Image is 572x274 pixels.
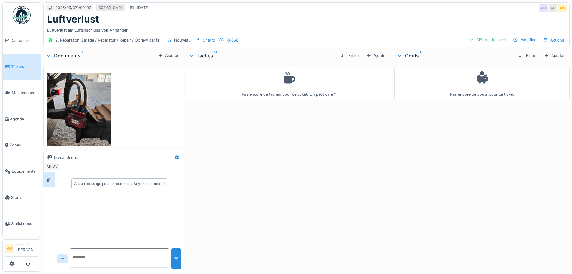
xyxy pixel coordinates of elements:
[11,38,38,43] span: Dashboard
[174,37,191,43] div: Nouveau
[226,37,238,43] div: RP068
[516,51,539,60] div: Filtrer
[420,52,423,59] sup: 0
[10,116,38,122] span: Agenda
[47,14,99,25] h1: Luftverlust
[364,51,389,60] div: Ajouter
[398,69,566,97] div: Pas encore de coûts pour ce ticket
[12,90,38,96] span: Maintenance
[11,64,38,69] span: Tickets
[11,195,38,200] span: Stock
[3,27,41,54] a: Dashboard
[3,211,41,237] a: Statistiques
[17,242,38,255] li: [PERSON_NAME]
[3,184,41,211] a: Stock
[3,80,41,106] a: Maintenance
[55,37,160,43] div: 2. Réparation Garage / Reparatur / Repair / Opravy garáží
[5,244,14,253] li: GS
[3,158,41,184] a: Équipements
[539,4,548,12] div: AH
[558,4,567,12] div: MV
[214,52,217,59] sup: 0
[137,5,150,11] div: [DATE]
[190,69,388,97] div: Pas encore de tâches pour ce ticket. Un petit café ?
[98,5,123,11] div: I808-VL SARL
[46,52,156,59] div: Documents
[540,36,567,45] div: Actions
[203,37,216,43] div: Charroi
[3,132,41,158] a: Zones
[549,4,557,12] div: AH
[156,51,181,60] div: Ajouter
[397,52,514,59] div: Coûts
[3,106,41,132] a: Agenda
[339,51,362,60] div: Filtrer
[54,155,77,160] div: Demandeurs
[12,168,38,174] span: Équipements
[511,36,538,44] div: Modifier
[188,52,336,59] div: Tâches
[10,142,38,148] span: Zones
[542,51,567,60] div: Ajouter
[45,162,53,171] div: AH
[11,221,38,226] span: Statistiques
[17,242,38,247] div: Manager
[74,181,165,186] div: Aucun message pour le moment … Soyez le premier !
[47,73,111,158] img: 7kesk2b0ng7s9hy95tw9s8ikoc55
[82,52,83,59] sup: 1
[51,162,59,171] div: MV
[3,54,41,80] a: Tickets
[5,242,38,257] a: GS Manager[PERSON_NAME]
[47,25,566,33] div: Luftverlust am Luftanschluss von Anhänger
[467,36,508,44] div: Clôturer le ticket
[13,6,31,24] img: Badge_color-CXgf-gQk.svg
[55,5,91,11] div: 2025/09/371/02197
